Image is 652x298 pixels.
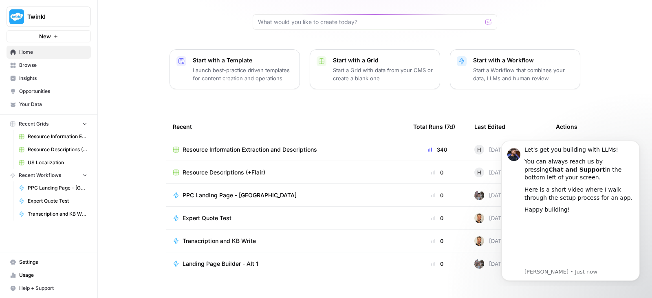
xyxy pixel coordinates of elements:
[15,207,91,221] a: Transcription and KB Write
[474,190,484,200] img: a2mlt6f1nb2jhzcjxsuraj5rj4vi
[413,146,461,154] div: 340
[413,260,461,268] div: 0
[474,259,484,269] img: a2mlt6f1nb2jhzcjxsuraj5rj4vi
[474,259,507,269] div: [DATE]
[28,159,87,166] span: US Localization
[173,237,400,245] a: Transcription and KB Write
[333,56,433,64] p: Start with a Grid
[413,237,461,245] div: 0
[474,213,484,223] img: ggqkytmprpadj6gr8422u7b6ymfp
[7,169,91,181] button: Recent Workflows
[28,184,87,192] span: PPC Landing Page - [GEOGRAPHIC_DATA]
[183,191,297,199] span: PPC Landing Page - [GEOGRAPHIC_DATA]
[19,285,87,292] span: Help + Support
[173,115,400,138] div: Recent
[15,143,91,156] a: Resource Descriptions (+Flair)
[173,260,400,268] a: Landing Page Builder - Alt 1
[28,146,87,153] span: Resource Descriptions (+Flair)
[7,85,91,98] a: Opportunities
[7,269,91,282] a: Usage
[193,66,293,82] p: Launch best-practice driven templates for content creation and operations
[170,49,300,89] button: Start with a TemplateLaunch best-practice driven templates for content creation and operations
[183,168,265,177] span: Resource Descriptions (+Flair)
[474,213,507,223] div: [DATE]
[7,256,91,269] a: Settings
[35,85,145,134] iframe: youtube
[474,115,505,138] div: Last Edited
[474,236,484,246] img: ggqkytmprpadj6gr8422u7b6ymfp
[19,88,87,95] span: Opportunities
[28,197,87,205] span: Expert Quote Test
[35,135,145,142] p: Message from Steven, sent Just now
[39,32,51,40] span: New
[19,101,87,108] span: Your Data
[19,75,87,82] span: Insights
[28,133,87,140] span: Resource Information Extraction and Descriptions
[19,272,87,279] span: Usage
[413,115,455,138] div: Total Runs (7d)
[173,214,400,222] a: Expert Quote Test
[477,168,481,177] span: H
[556,115,577,138] div: Actions
[310,49,440,89] button: Start with a GridStart a Grid with data from your CMS or create a blank one
[19,62,87,69] span: Browse
[7,282,91,295] button: Help + Support
[15,156,91,169] a: US Localization
[173,168,400,177] a: Resource Descriptions (+Flair)
[173,146,400,154] a: Resource Information Extraction and Descriptions
[7,30,91,42] button: New
[193,56,293,64] p: Start with a Template
[474,168,507,177] div: [DATE]
[173,191,400,199] a: PPC Landing Page - [GEOGRAPHIC_DATA]
[15,194,91,207] a: Expert Quote Test
[7,118,91,130] button: Recent Grids
[333,66,433,82] p: Start a Grid with data from your CMS or create a blank one
[474,236,507,246] div: [DATE]
[473,56,573,64] p: Start with a Workflow
[183,214,231,222] span: Expert Quote Test
[28,210,87,218] span: Transcription and KB Write
[183,260,258,268] span: Landing Page Builder - Alt 1
[7,59,91,72] a: Browse
[7,46,91,59] a: Home
[489,133,652,286] iframe: Intercom notifications message
[19,258,87,266] span: Settings
[474,145,507,155] div: [DATE]
[7,98,91,111] a: Your Data
[15,130,91,143] a: Resource Information Extraction and Descriptions
[27,13,77,21] span: Twinkl
[183,146,317,154] span: Resource Information Extraction and Descriptions
[473,66,573,82] p: Start a Workflow that combines your data, LLMs and human review
[7,7,91,27] button: Workspace: Twinkl
[477,146,481,154] span: H
[19,49,87,56] span: Home
[474,190,507,200] div: [DATE]
[15,181,91,194] a: PPC Landing Page - [GEOGRAPHIC_DATA]
[183,237,256,245] span: Transcription and KB Write
[9,9,24,24] img: Twinkl Logo
[413,214,461,222] div: 0
[450,49,580,89] button: Start with a WorkflowStart a Workflow that combines your data, LLMs and human review
[19,172,61,179] span: Recent Workflows
[7,72,91,85] a: Insights
[413,191,461,199] div: 0
[19,120,48,128] span: Recent Grids
[258,18,482,26] input: What would you like to create today?
[413,168,461,177] div: 0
